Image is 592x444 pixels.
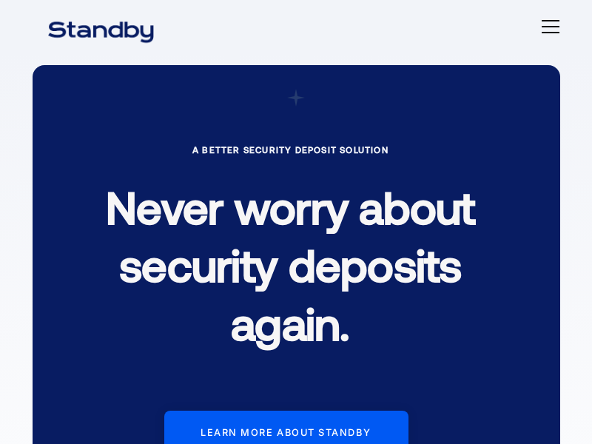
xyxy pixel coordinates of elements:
[83,142,497,157] div: A Better Security Deposit Solution
[201,427,371,439] div: Learn more about standby
[83,166,497,375] h1: Never worry about security deposits again.
[533,9,562,44] div: menu
[30,12,172,41] a: home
